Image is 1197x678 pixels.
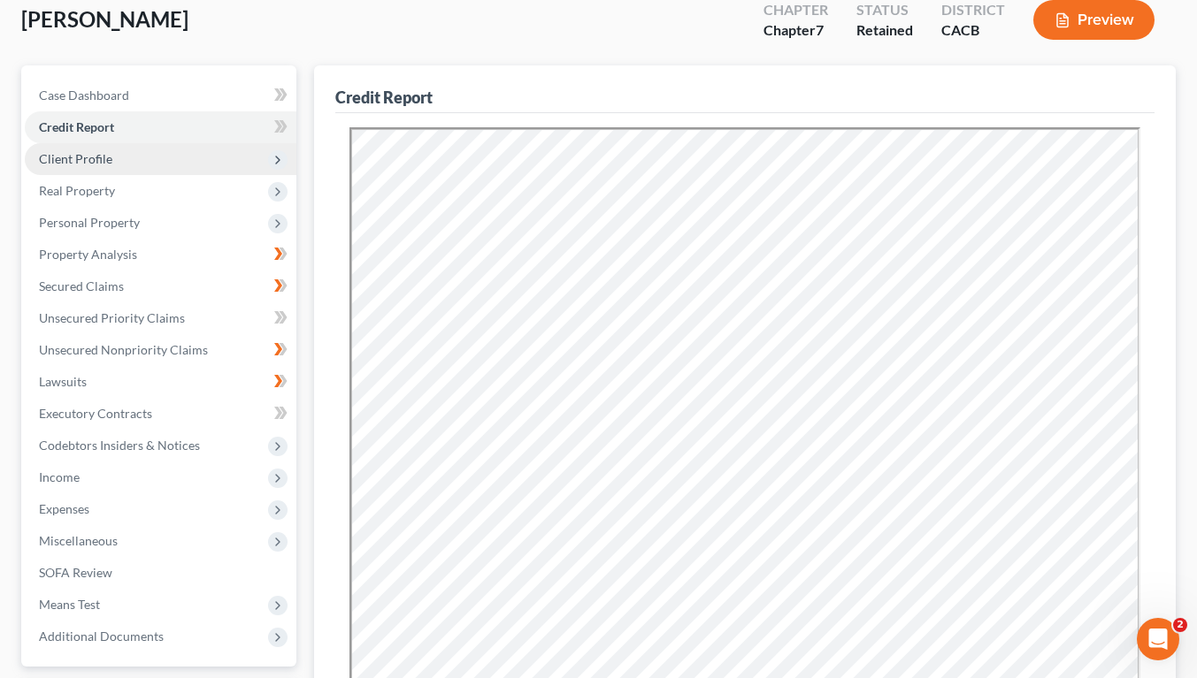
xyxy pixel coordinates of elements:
[25,334,296,366] a: Unsecured Nonpriority Claims
[39,342,208,357] span: Unsecured Nonpriority Claims
[39,501,89,516] span: Expenses
[39,565,112,580] span: SOFA Review
[25,302,296,334] a: Unsecured Priority Claims
[39,310,185,325] span: Unsecured Priority Claims
[39,88,129,103] span: Case Dashboard
[39,183,115,198] span: Real Property
[39,215,140,230] span: Personal Property
[25,111,296,143] a: Credit Report
[39,374,87,389] span: Lawsuits
[335,87,433,108] div: Credit Report
[816,21,824,38] span: 7
[856,20,913,41] div: Retained
[25,366,296,398] a: Lawsuits
[763,20,828,41] div: Chapter
[25,398,296,430] a: Executory Contracts
[25,270,296,302] a: Secured Claims
[1173,618,1187,632] span: 2
[39,628,164,644] span: Additional Documents
[39,533,118,548] span: Miscellaneous
[39,119,114,134] span: Credit Report
[39,151,112,166] span: Client Profile
[39,438,200,453] span: Codebtors Insiders & Notices
[941,20,1005,41] div: CACB
[1137,618,1179,660] iframe: Intercom live chat
[39,247,137,262] span: Property Analysis
[25,239,296,270] a: Property Analysis
[21,6,188,32] span: [PERSON_NAME]
[25,80,296,111] a: Case Dashboard
[39,469,80,484] span: Income
[39,406,152,421] span: Executory Contracts
[39,278,124,293] span: Secured Claims
[39,597,100,612] span: Means Test
[25,557,296,589] a: SOFA Review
